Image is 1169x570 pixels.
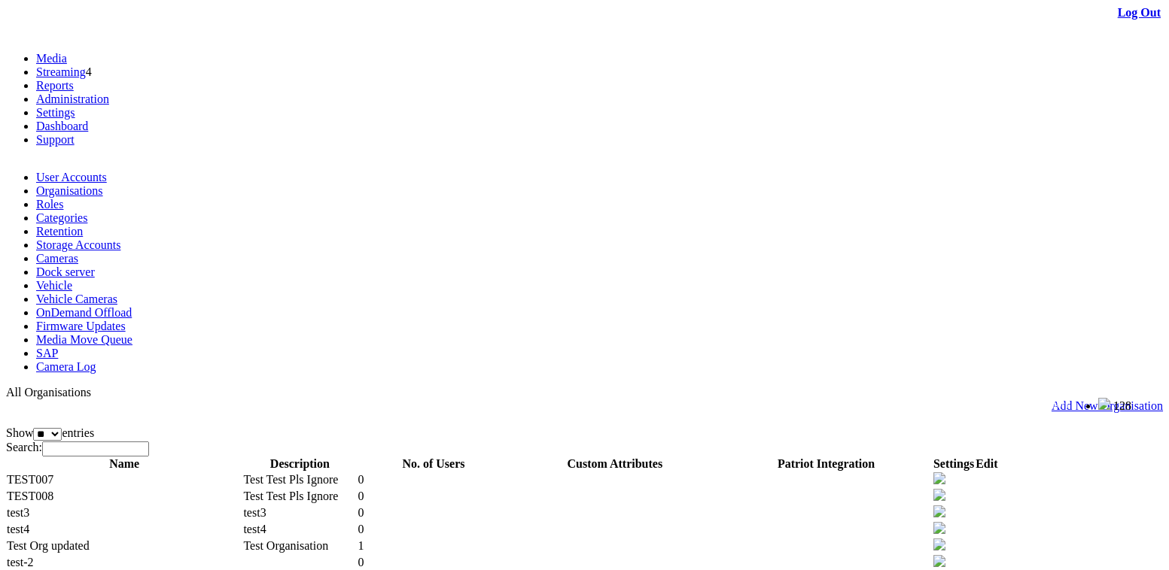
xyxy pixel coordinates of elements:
a: Support [36,133,75,146]
a: Streaming [36,65,86,78]
td: TEST008 [6,488,242,505]
span: 4 [86,65,92,78]
th: Name: activate to sort column descending [6,456,242,471]
a: Vehicle Cameras [36,293,117,305]
a: Dock server [36,265,95,278]
td: test3 [6,505,242,521]
a: Roles [36,198,63,211]
img: bell25.png [1098,398,1110,410]
td: test4 [6,521,242,538]
label: Show entries [6,426,94,439]
a: Camera Log [36,360,96,373]
img: camera24.png [933,555,945,567]
td: Test Org updated [6,538,242,554]
td: TEST007 [6,471,242,488]
a: Log Out [1118,6,1161,19]
td: test3 [242,505,357,521]
a: Categories [36,211,87,224]
td: Test Organisation [242,538,357,554]
label: Search: [6,441,149,453]
a: Storage Accounts [36,238,120,251]
th: Patriot Integration [720,456,933,471]
th: No. of Users: activate to sort column ascending [357,456,510,471]
a: Firmware Updates [36,320,126,332]
a: Dashboard [36,120,88,132]
a: OnDemand Offload [36,306,132,319]
img: camera24.png [933,489,945,501]
th: Description: activate to sort column ascending [242,456,357,471]
a: Reports [36,79,74,92]
span: Welcome, BWV (Administrator) [940,399,1068,410]
a: Media Move Queue [36,333,132,346]
a: SAP [36,347,58,359]
td: 0 [357,488,510,505]
img: camera24.png [933,472,945,484]
td: Test Test Pls Ignore [242,488,357,505]
a: Media [36,52,67,65]
input: Search: [42,441,149,456]
img: camera24.png [933,538,945,550]
td: test4 [242,521,357,538]
select: Showentries [33,428,62,441]
a: Vehicle [36,279,72,292]
a: Retention [36,225,83,238]
th: Settings: activate to sort column ascending [933,456,975,471]
th: Edit: activate to sort column ascending [975,456,998,471]
th: Custom Attributes [510,456,720,471]
td: 0 [357,471,510,488]
a: User Accounts [36,171,107,183]
a: Administration [36,92,109,105]
span: 128 [1113,399,1131,412]
img: camera24.png [933,505,945,517]
td: 0 [357,521,510,538]
td: Test Test Pls Ignore [242,471,357,488]
td: 0 [357,505,510,521]
td: 1 [357,538,510,554]
a: Settings [36,106,75,119]
a: Cameras [36,252,78,265]
span: All Organisations [6,386,91,399]
a: Organisations [36,184,103,197]
img: camera24.png [933,522,945,534]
